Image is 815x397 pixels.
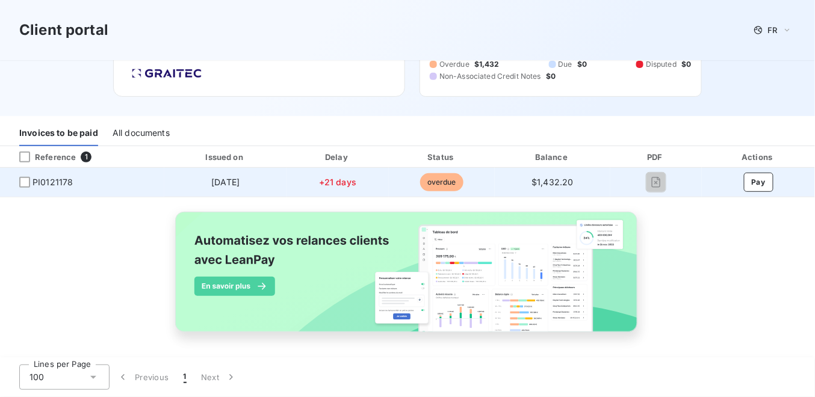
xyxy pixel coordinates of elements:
[439,59,469,70] span: Overdue
[113,121,170,146] div: All documents
[194,365,244,390] button: Next
[531,177,573,187] span: $1,432.20
[559,59,572,70] span: Due
[184,371,187,383] span: 1
[546,71,556,82] span: $0
[474,59,500,70] span: $1,432
[744,173,773,192] button: Pay
[391,151,492,163] div: Status
[577,59,587,70] span: $0
[29,371,44,383] span: 100
[704,151,813,163] div: Actions
[768,25,778,35] span: FR
[19,19,108,41] h3: Client portal
[164,205,651,352] img: banner
[81,152,91,162] span: 1
[128,65,205,82] img: Company logo
[497,151,608,163] div: Balance
[646,59,677,70] span: Disputed
[10,152,76,162] div: Reference
[439,71,541,82] span: Non-Associated Credit Notes
[319,177,356,187] span: +21 days
[681,59,691,70] span: $0
[33,176,73,188] span: PI0121178
[613,151,699,163] div: PDF
[19,121,98,146] div: Invoices to be paid
[420,173,463,191] span: overdue
[211,177,240,187] span: [DATE]
[167,151,284,163] div: Issued on
[176,365,194,390] button: 1
[110,365,176,390] button: Previous
[289,151,386,163] div: Delay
